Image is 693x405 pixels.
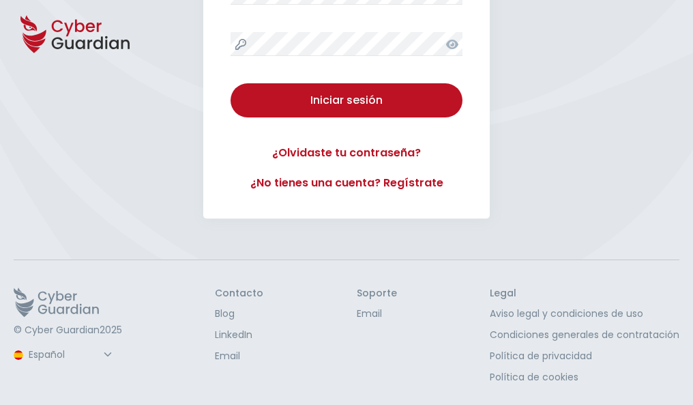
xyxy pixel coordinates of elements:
a: Política de privacidad [490,349,679,363]
a: Política de cookies [490,370,679,385]
a: Aviso legal y condiciones de uso [490,307,679,321]
a: Blog [215,307,263,321]
a: LinkedIn [215,328,263,342]
a: Email [357,307,397,321]
a: ¿No tienes una cuenta? Regístrate [231,175,462,191]
p: © Cyber Guardian 2025 [14,324,122,337]
img: region-logo [14,350,23,360]
div: Iniciar sesión [241,92,452,109]
a: ¿Olvidaste tu contraseña? [231,145,462,161]
a: Email [215,349,263,363]
h3: Legal [490,288,679,300]
h3: Soporte [357,288,397,300]
button: Iniciar sesión [231,83,462,117]
h3: Contacto [215,288,263,300]
a: Condiciones generales de contratación [490,328,679,342]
